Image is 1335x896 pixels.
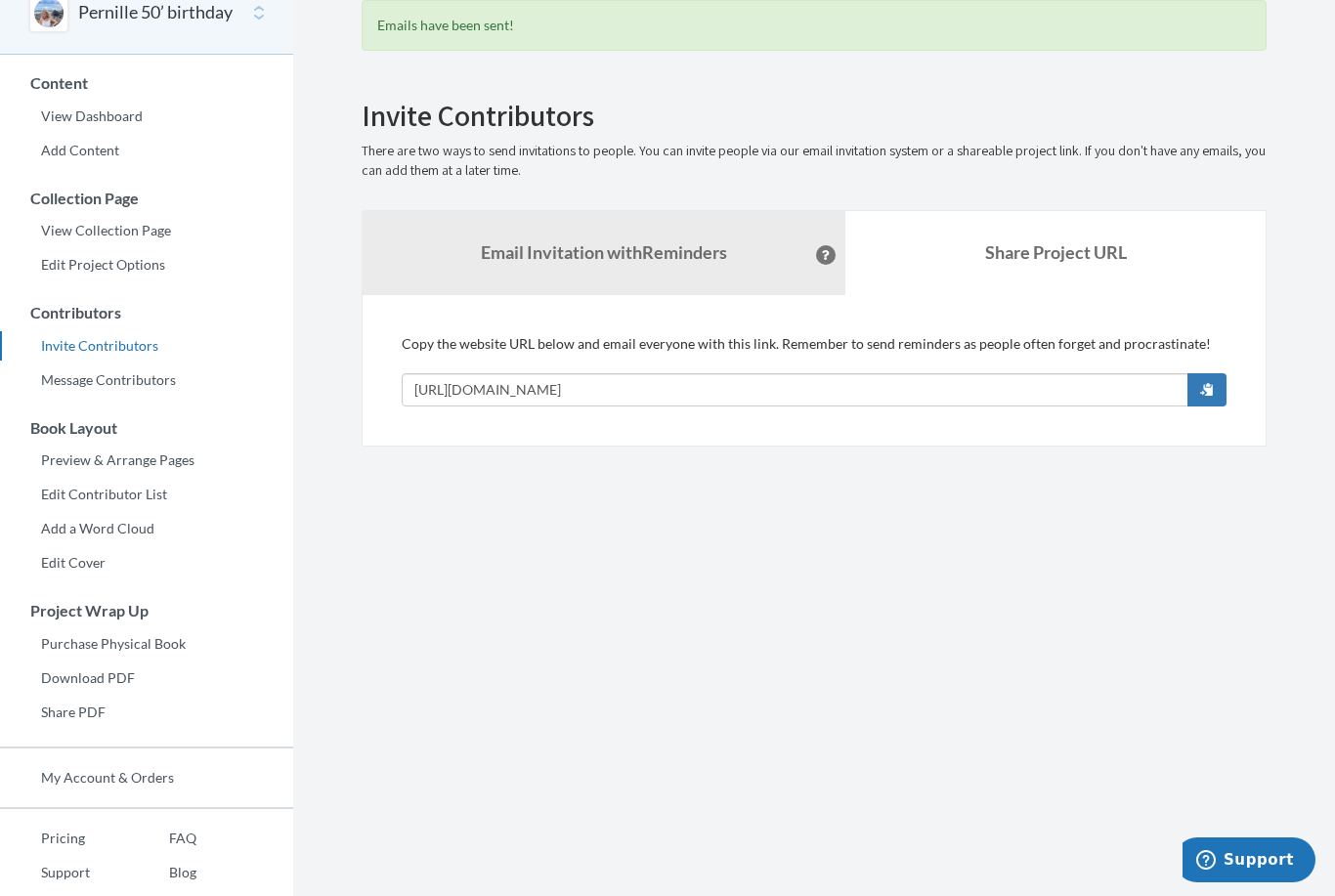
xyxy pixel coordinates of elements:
b: Share Project URL [985,241,1127,263]
iframe: Opens a widget where you can chat to one of our agents [1183,837,1315,886]
h3: Project Wrap Up [1,602,293,619]
a: Blog [128,858,196,887]
h3: Collection Page [1,190,293,207]
p: There are two ways to send invitations to people. You can invite people via our email invitation ... [362,142,1267,181]
h3: Book Layout [1,419,293,437]
h2: Invite Contributors [362,100,1267,132]
div: Copy the website URL below and email everyone with this link. Remember to send reminders as peopl... [402,334,1227,406]
h3: Content [1,74,293,92]
h3: Contributors [1,304,293,321]
a: FAQ [128,824,196,853]
strong: Email Invitation with Reminders [481,241,727,263]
